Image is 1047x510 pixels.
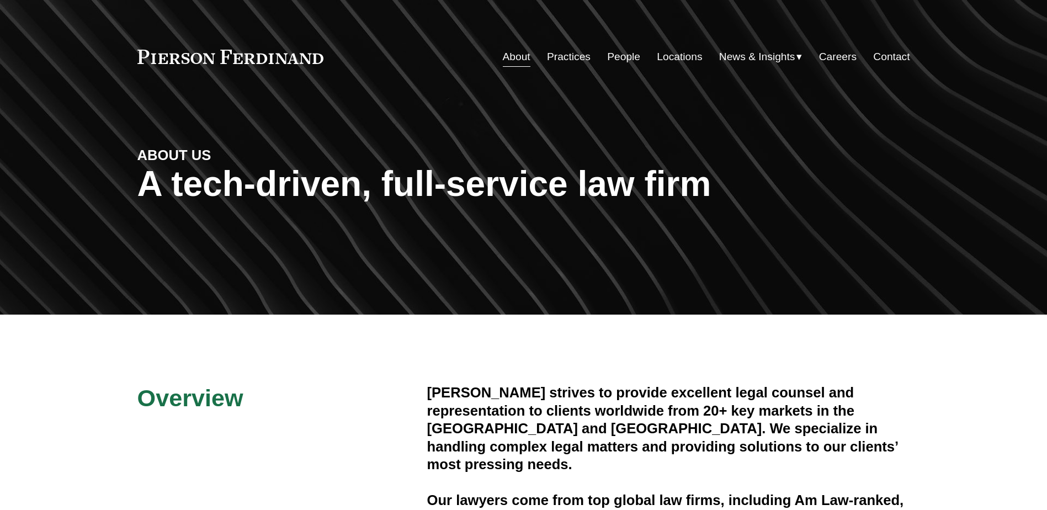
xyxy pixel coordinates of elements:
h4: [PERSON_NAME] strives to provide excellent legal counsel and representation to clients worldwide ... [427,384,910,473]
h1: A tech-driven, full-service law firm [137,164,910,204]
a: About [503,46,530,67]
a: People [607,46,640,67]
a: Practices [547,46,591,67]
a: Careers [819,46,857,67]
span: News & Insights [719,47,795,67]
span: Overview [137,385,243,411]
a: Contact [873,46,910,67]
strong: ABOUT US [137,147,211,163]
a: Locations [657,46,702,67]
a: folder dropdown [719,46,802,67]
